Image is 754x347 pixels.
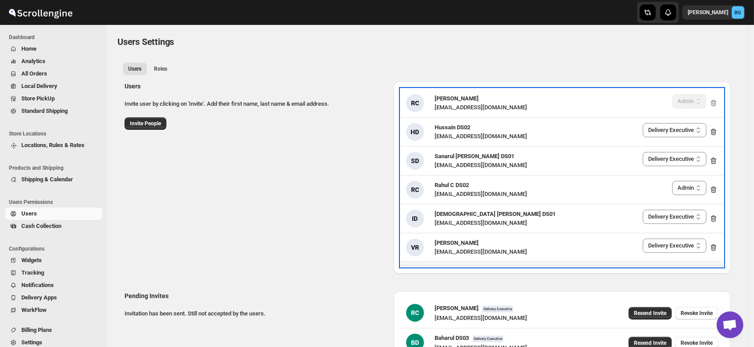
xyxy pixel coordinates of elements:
[21,108,68,114] span: Standard Shipping
[21,58,45,64] span: Analytics
[7,1,74,24] img: ScrollEngine
[406,181,424,199] div: RC
[675,307,718,319] button: Revoke Invite
[130,120,161,127] span: Invite People
[435,239,479,246] span: [PERSON_NAME]
[435,103,527,112] div: [EMAIL_ADDRESS][DOMAIN_NAME]
[732,6,744,19] span: Brajesh Giri
[681,310,713,317] span: Revoke Invite
[21,294,57,301] span: Delivery Apps
[5,207,102,220] button: Users
[682,5,745,20] button: User menu
[435,153,514,160] span: Sanarul [PERSON_NAME] DS01
[435,124,470,131] span: Hussain DS02
[634,339,666,347] span: Resend Invite
[688,9,728,16] p: [PERSON_NAME]
[21,95,55,102] span: Store PickUp
[5,43,102,55] button: Home
[406,123,424,141] div: HD
[629,307,672,319] button: Resend Invite
[21,269,44,276] span: Tracking
[435,314,527,323] div: [EMAIL_ADDRESS][DOMAIN_NAME]
[128,65,141,72] span: Users
[435,335,469,341] span: Baharul DS03
[5,55,102,68] button: Analytics
[125,117,166,130] button: Invite People
[9,199,102,206] span: Users Permissions
[435,190,527,199] div: [EMAIL_ADDRESS][DOMAIN_NAME]
[435,132,527,141] div: [EMAIL_ADDRESS][DOMAIN_NAME]
[21,327,52,333] span: Billing Plans
[5,254,102,267] button: Widgets
[5,304,102,316] button: WorkFlow
[406,304,424,322] div: RC
[406,94,424,112] div: RC
[5,267,102,279] button: Tracking
[21,307,47,313] span: WorkFlow
[21,210,37,217] span: Users
[5,173,102,186] button: Shipping & Calendar
[5,291,102,304] button: Delivery Apps
[5,220,102,232] button: Cash Collection
[21,142,85,148] span: Locations, Rules & Rates
[435,95,479,102] span: [PERSON_NAME]
[125,100,387,108] p: Invite user by clicking on 'Invite'. Add their first name, last name & email address.
[21,70,47,77] span: All Orders
[435,305,479,311] span: [PERSON_NAME]
[435,247,527,256] div: [EMAIL_ADDRESS][DOMAIN_NAME]
[21,83,57,89] span: Local Delivery
[117,36,174,47] span: Users Settings
[21,223,61,229] span: Cash Collection
[21,339,42,346] span: Settings
[125,309,387,318] p: Invitation has been sent. Still not accepted by the users.
[123,63,147,75] button: All customers
[21,45,36,52] span: Home
[9,34,102,41] span: Dashboard
[435,182,469,188] span: Rahul C DS02
[5,139,102,152] button: Locations, Rules & Rates
[21,176,73,183] span: Shipping & Calendar
[681,339,713,347] span: Revoke Invite
[406,239,424,256] div: VR
[21,282,54,288] span: Notifications
[125,82,387,91] h2: Users
[435,219,556,227] div: [EMAIL_ADDRESS][DOMAIN_NAME]
[634,310,666,317] span: Resend Invite
[154,65,167,72] span: Roles
[9,245,102,252] span: Configurations
[717,311,743,338] div: Open chat
[735,10,742,16] text: BG
[9,164,102,172] span: Products and Shipping
[406,210,424,227] div: ID
[472,335,504,342] span: Delivery Executive
[5,68,102,80] button: All Orders
[9,130,102,137] span: Store Locations
[5,324,102,336] button: Billing Plans
[125,291,387,300] h2: Pending Invites
[435,161,527,170] div: [EMAIL_ADDRESS][DOMAIN_NAME]
[5,279,102,291] button: Notifications
[435,211,556,217] span: [DEMOGRAPHIC_DATA] [PERSON_NAME] DS01
[406,152,424,170] div: SD
[21,257,42,263] span: Widgets
[482,306,513,312] span: Delivery Executive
